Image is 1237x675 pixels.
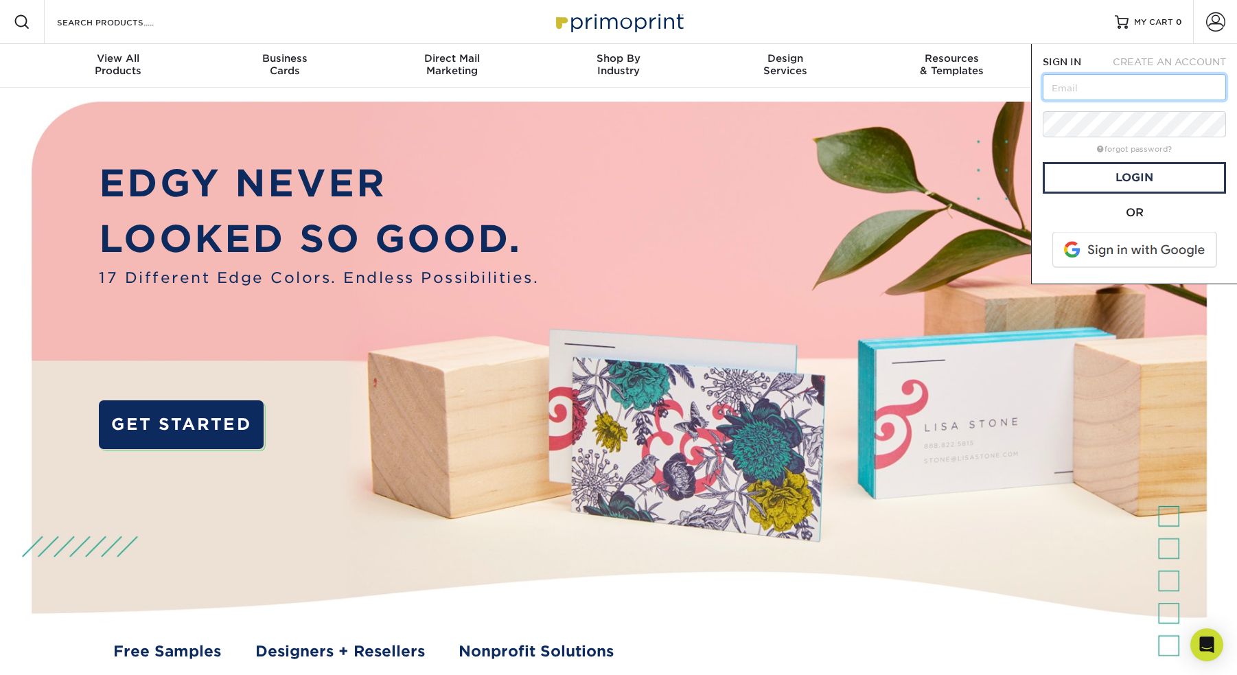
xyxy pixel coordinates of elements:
a: BusinessCards [202,44,369,88]
div: OR [1043,205,1226,221]
a: Nonprofit Solutions [459,640,614,662]
span: 0 [1176,17,1182,27]
a: Resources& Templates [868,44,1035,88]
span: CREATE AN ACCOUNT [1113,56,1226,67]
a: Login [1043,162,1226,194]
input: Email [1043,74,1226,100]
a: Shop ByIndustry [535,44,702,88]
a: View AllProducts [35,44,202,88]
div: Cards [202,52,369,77]
span: SIGN IN [1043,56,1081,67]
span: MY CART [1134,16,1173,28]
div: Products [35,52,202,77]
span: Resources [868,52,1035,65]
span: Design [702,52,868,65]
span: View All [35,52,202,65]
span: Business [202,52,369,65]
div: Services [702,52,868,77]
div: & Templates [868,52,1035,77]
p: LOOKED SO GOOD. [99,211,539,266]
span: 17 Different Edge Colors. Endless Possibilities. [99,266,539,288]
a: DesignServices [702,44,868,88]
a: Direct MailMarketing [369,44,535,88]
p: EDGY NEVER [99,155,539,211]
img: Primoprint [550,7,687,36]
a: GET STARTED [99,400,264,449]
div: Marketing [369,52,535,77]
div: Open Intercom Messenger [1190,628,1223,661]
span: Shop By [535,52,702,65]
a: forgot password? [1097,145,1172,154]
span: Direct Mail [369,52,535,65]
div: Industry [535,52,702,77]
input: SEARCH PRODUCTS..... [56,14,189,30]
